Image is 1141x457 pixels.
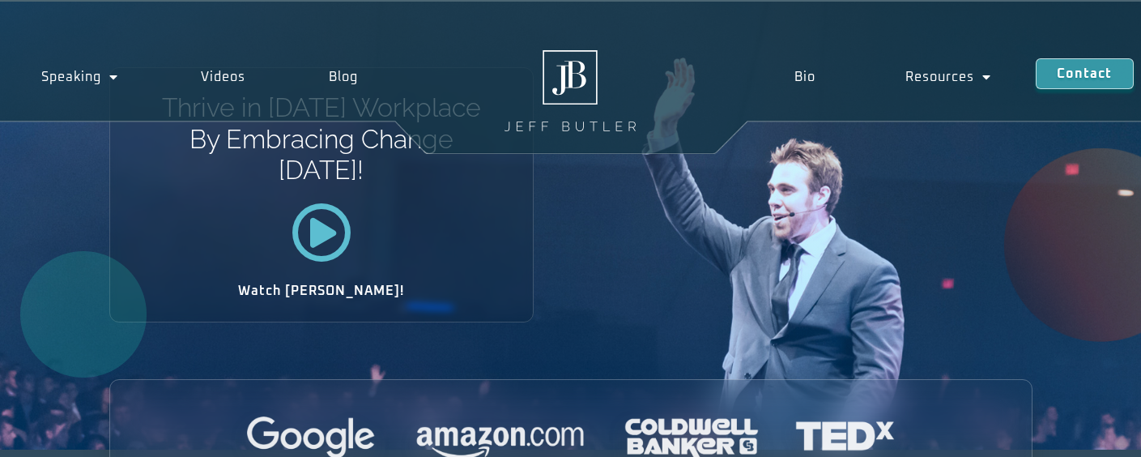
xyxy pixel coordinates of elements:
span: Contact [1057,67,1112,80]
nav: Menu [750,58,1036,96]
a: Bio [750,58,861,96]
a: Videos [160,58,287,96]
h2: Watch [PERSON_NAME]! [167,284,476,297]
a: Blog [287,58,398,96]
a: Resources [860,58,1036,96]
a: Contact [1036,58,1133,89]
